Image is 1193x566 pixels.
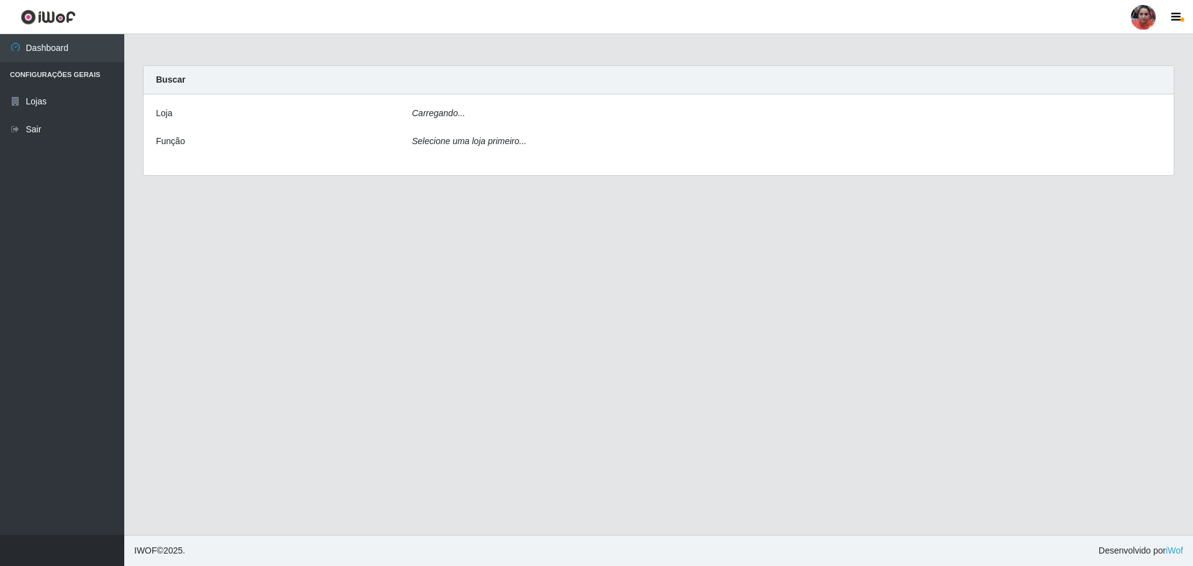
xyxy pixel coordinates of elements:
[1166,545,1183,555] a: iWof
[412,108,465,118] i: Carregando...
[156,107,172,120] label: Loja
[156,135,185,148] label: Função
[412,136,526,146] i: Selecione uma loja primeiro...
[134,544,185,557] span: © 2025 .
[1099,544,1183,557] span: Desenvolvido por
[21,9,76,25] img: CoreUI Logo
[134,545,157,555] span: IWOF
[156,75,185,84] strong: Buscar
